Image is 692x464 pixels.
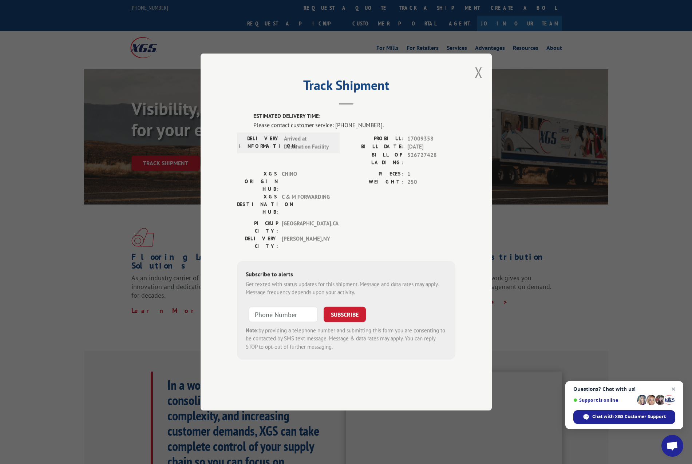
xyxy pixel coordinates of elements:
h2: Track Shipment [237,80,455,94]
span: 250 [407,178,455,186]
label: XGS ORIGIN HUB: [237,170,278,193]
label: WEIGHT: [346,178,404,186]
button: SUBSCRIBE [324,307,366,322]
div: Chat with XGS Customer Support [573,410,675,424]
div: Please contact customer service: [PHONE_NUMBER]. [253,120,455,129]
div: Subscribe to alerts [246,270,447,280]
button: Close modal [475,63,483,82]
label: DELIVERY INFORMATION: [239,135,280,151]
label: DELIVERY CITY: [237,235,278,250]
span: Close chat [669,385,678,394]
span: Chat with XGS Customer Support [592,413,666,420]
div: by providing a telephone number and submitting this form you are consenting to be contacted by SM... [246,326,447,351]
span: Arrived at Destination Facility [284,135,333,151]
input: Phone Number [249,307,318,322]
span: Questions? Chat with us! [573,386,675,392]
strong: Note: [246,327,258,334]
div: Get texted with status updates for this shipment. Message and data rates may apply. Message frequ... [246,280,447,297]
label: PROBILL: [346,135,404,143]
span: [GEOGRAPHIC_DATA] , CA [282,219,331,235]
label: BILL OF LADING: [346,151,404,166]
span: Support is online [573,397,634,403]
span: 526727428 [407,151,455,166]
label: BILL DATE: [346,143,404,151]
label: PIECES: [346,170,404,178]
label: PICKUP CITY: [237,219,278,235]
span: CHINO [282,170,331,193]
span: 17009358 [407,135,455,143]
label: XGS DESTINATION HUB: [237,193,278,216]
span: [PERSON_NAME] , NY [282,235,331,250]
span: C & M FORWARDING [282,193,331,216]
span: 1 [407,170,455,178]
span: [DATE] [407,143,455,151]
div: Open chat [661,435,683,457]
label: ESTIMATED DELIVERY TIME: [253,112,455,120]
